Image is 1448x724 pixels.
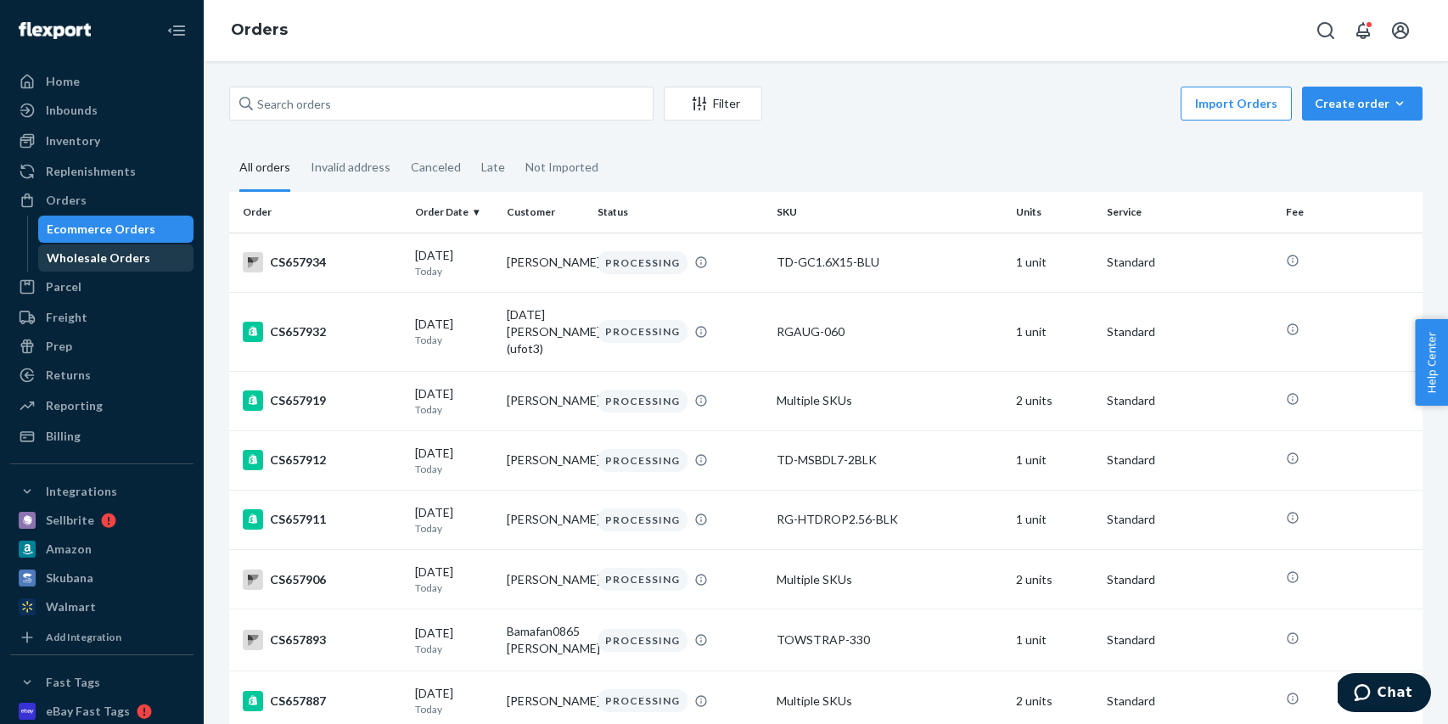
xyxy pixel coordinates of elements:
input: Search orders [229,87,654,121]
th: Service [1100,192,1279,233]
div: TD-GC1.6X15-BLU [777,254,1002,271]
td: 1 unit [1009,233,1101,292]
td: 1 unit [1009,292,1101,371]
div: Ecommerce Orders [47,221,155,238]
div: Integrations [46,483,117,500]
a: Home [10,68,194,95]
a: Prep [10,333,194,360]
div: Prep [46,338,72,355]
a: Ecommerce Orders [38,216,194,243]
a: Walmart [10,593,194,620]
th: Fee [1279,192,1423,233]
div: Wholesale Orders [47,250,150,267]
div: Inbounds [46,102,98,119]
button: Create order [1302,87,1423,121]
button: Help Center [1415,319,1448,406]
div: PROCESSING [598,320,688,343]
th: Order [229,192,408,233]
div: Skubana [46,570,93,586]
a: Skubana [10,564,194,592]
div: PROCESSING [598,508,688,531]
div: RG-HTDROP2.56-BLK [777,511,1002,528]
p: Today [415,333,493,347]
ol: breadcrumbs [217,6,301,55]
a: Sellbrite [10,507,194,534]
div: Parcel [46,278,81,295]
div: [DATE] [415,445,493,476]
a: Orders [10,187,194,214]
p: Standard [1107,693,1272,710]
div: [DATE] [415,685,493,716]
td: Bamafan0865 [PERSON_NAME] [500,609,592,671]
a: Parcel [10,273,194,300]
p: Today [415,402,493,417]
button: Open account menu [1383,14,1417,48]
div: RGAUG-060 [777,323,1002,340]
td: Multiple SKUs [770,550,1008,609]
div: Home [46,73,80,90]
td: [DATE] [PERSON_NAME] (ufot3) [500,292,592,371]
div: [DATE] [415,247,493,278]
div: PROCESSING [598,568,688,591]
div: Canceled [411,145,461,189]
p: Today [415,264,493,278]
img: Flexport logo [19,22,91,39]
div: [DATE] [415,316,493,347]
p: Today [415,521,493,536]
p: Standard [1107,511,1272,528]
button: Filter [664,87,762,121]
a: Amazon [10,536,194,563]
div: CS657934 [243,252,401,272]
td: [PERSON_NAME] [500,371,592,430]
p: Standard [1107,571,1272,588]
div: Customer [507,205,585,219]
td: 2 units [1009,371,1101,430]
div: [DATE] [415,504,493,536]
th: Status [591,192,770,233]
div: PROCESSING [598,251,688,274]
p: Today [415,581,493,595]
div: Inventory [46,132,100,149]
div: PROCESSING [598,689,688,712]
div: Fast Tags [46,674,100,691]
div: CS657893 [243,630,401,650]
p: Standard [1107,254,1272,271]
div: CS657911 [243,509,401,530]
div: Add Integration [46,630,121,644]
div: Billing [46,428,81,445]
a: Inventory [10,127,194,154]
button: Import Orders [1181,87,1292,121]
div: Walmart [46,598,96,615]
td: 2 units [1009,550,1101,609]
div: PROCESSING [598,390,688,413]
button: Open notifications [1346,14,1380,48]
div: Replenishments [46,163,136,180]
p: Standard [1107,452,1272,469]
a: Orders [231,20,288,39]
div: [DATE] [415,625,493,656]
button: Open Search Box [1309,14,1343,48]
div: Not Imported [525,145,598,189]
div: CS657932 [243,322,401,342]
p: Standard [1107,631,1272,648]
a: Inbounds [10,97,194,124]
button: Integrations [10,478,194,505]
div: All orders [239,145,290,192]
div: CS657912 [243,450,401,470]
td: Multiple SKUs [770,371,1008,430]
td: [PERSON_NAME] [500,233,592,292]
iframe: Opens a widget where you can chat to one of our agents [1338,673,1431,716]
button: Close Navigation [160,14,194,48]
a: Returns [10,362,194,389]
td: [PERSON_NAME] [500,490,592,549]
td: 1 unit [1009,609,1101,671]
a: Billing [10,423,194,450]
th: Order Date [408,192,500,233]
p: Today [415,642,493,656]
p: Today [415,702,493,716]
div: TOWSTRAP-330 [777,631,1002,648]
div: [DATE] [415,385,493,417]
div: Invalid address [311,145,390,189]
div: Reporting [46,397,103,414]
th: Units [1009,192,1101,233]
